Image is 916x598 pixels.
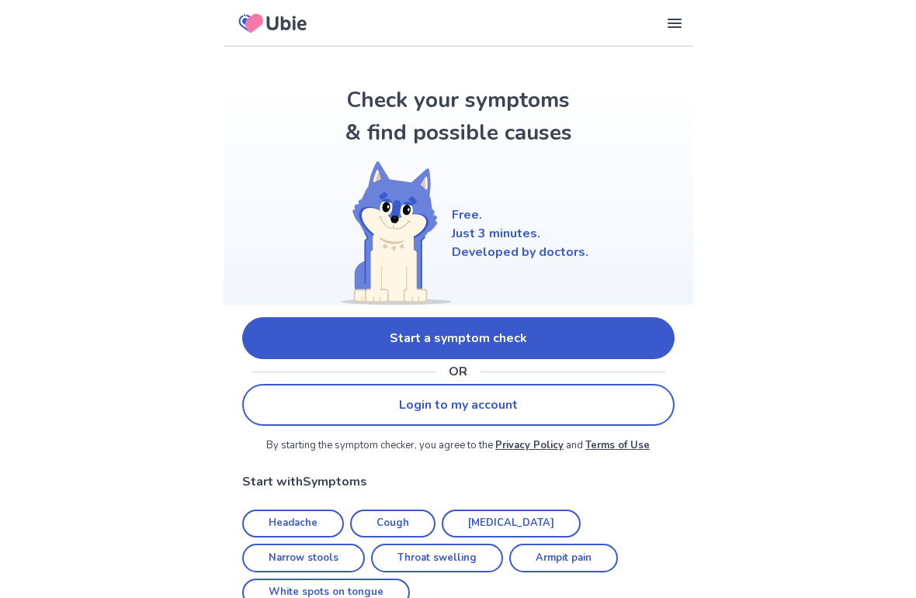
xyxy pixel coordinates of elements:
p: Free. [452,206,588,224]
p: Developed by doctors. [452,243,588,261]
a: Privacy Policy [495,438,564,452]
a: Headache [242,510,344,538]
a: Start a symptom check [242,317,675,359]
p: Just 3 minutes. [452,224,588,243]
p: Start with Symptoms [242,472,675,491]
p: OR [449,362,467,381]
a: Login to my account [242,384,675,426]
p: By starting the symptom checker, you agree to the and [242,438,675,454]
a: Terms of Use [585,438,650,452]
img: Shiba (Welcome) [328,161,452,305]
h1: Check your symptoms & find possible causes [342,84,574,149]
a: [MEDICAL_DATA] [442,510,581,538]
a: Armpit pain [509,544,618,572]
a: Throat swelling [371,544,503,572]
a: Narrow stools [242,544,365,572]
a: Cough [350,510,435,538]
